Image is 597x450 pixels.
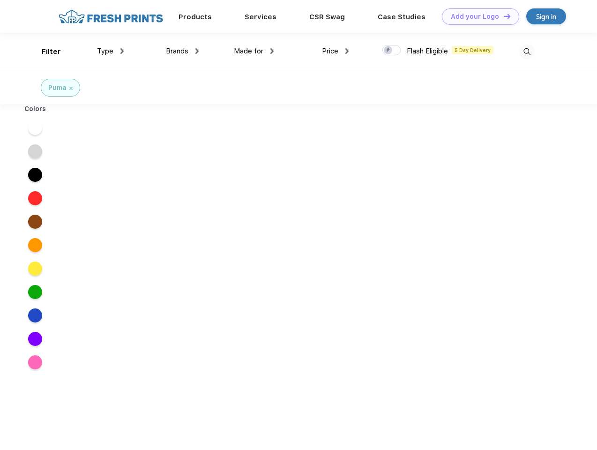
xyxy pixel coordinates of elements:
[195,48,199,54] img: dropdown.png
[17,104,53,114] div: Colors
[56,8,166,25] img: fo%20logo%202.webp
[504,14,510,19] img: DT
[345,48,349,54] img: dropdown.png
[42,46,61,57] div: Filter
[48,83,67,93] div: Puma
[166,47,188,55] span: Brands
[452,46,493,54] span: 5 Day Delivery
[97,47,113,55] span: Type
[309,13,345,21] a: CSR Swag
[270,48,274,54] img: dropdown.png
[234,47,263,55] span: Made for
[120,48,124,54] img: dropdown.png
[519,44,535,60] img: desktop_search.svg
[69,87,73,90] img: filter_cancel.svg
[526,8,566,24] a: Sign in
[451,13,499,21] div: Add your Logo
[322,47,338,55] span: Price
[407,47,448,55] span: Flash Eligible
[179,13,212,21] a: Products
[245,13,276,21] a: Services
[536,11,556,22] div: Sign in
